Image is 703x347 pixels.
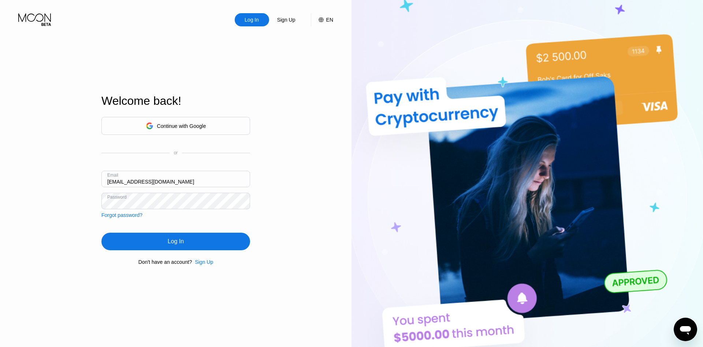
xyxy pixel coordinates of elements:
[192,259,213,265] div: Sign Up
[101,233,250,250] div: Log In
[168,238,184,245] div: Log In
[235,13,269,26] div: Log In
[326,17,333,23] div: EN
[269,13,304,26] div: Sign Up
[276,16,296,23] div: Sign Up
[101,117,250,135] div: Continue with Google
[138,259,192,265] div: Don't have an account?
[157,123,206,129] div: Continue with Google
[174,150,178,155] div: or
[107,195,127,200] div: Password
[311,13,333,26] div: EN
[107,173,118,178] div: Email
[195,259,213,265] div: Sign Up
[244,16,260,23] div: Log In
[101,94,250,108] div: Welcome back!
[101,212,142,218] div: Forgot password?
[674,318,697,341] iframe: Button to launch messaging window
